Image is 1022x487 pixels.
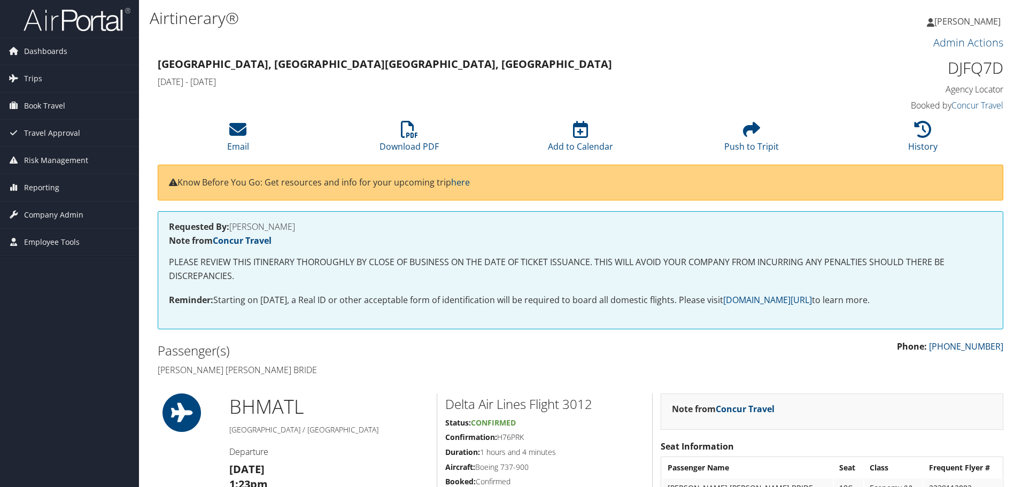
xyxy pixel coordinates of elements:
a: Concur Travel [213,235,272,246]
span: Reporting [24,174,59,201]
strong: Booked: [445,476,476,486]
strong: [DATE] [229,462,265,476]
h4: [DATE] - [DATE] [158,76,788,88]
a: Download PDF [380,127,439,152]
a: History [908,127,938,152]
strong: Aircraft: [445,462,475,472]
strong: Note from [672,403,775,415]
h4: Agency Locator [804,83,1003,95]
p: PLEASE REVIEW THIS ITINERARY THOROUGHLY BY CLOSE OF BUSINESS ON THE DATE OF TICKET ISSUANCE. THIS... [169,256,992,283]
h2: Delta Air Lines Flight 3012 [445,395,644,413]
a: [DOMAIN_NAME][URL] [723,294,812,306]
strong: Duration: [445,447,480,457]
a: here [451,176,470,188]
strong: [GEOGRAPHIC_DATA], [GEOGRAPHIC_DATA] [GEOGRAPHIC_DATA], [GEOGRAPHIC_DATA] [158,57,612,71]
h4: [PERSON_NAME] [PERSON_NAME] Bride [158,364,572,376]
strong: Seat Information [661,440,734,452]
h1: BHM ATL [229,393,429,420]
h5: 1 hours and 4 minutes [445,447,644,458]
a: Admin Actions [933,35,1003,50]
p: Starting on [DATE], a Real ID or other acceptable form of identification will be required to boar... [169,293,992,307]
span: Risk Management [24,147,88,174]
strong: Status: [445,418,471,428]
h5: Boeing 737-900 [445,462,644,473]
span: Travel Approval [24,120,80,146]
span: Employee Tools [24,229,80,256]
strong: Requested By: [169,221,229,233]
h4: Booked by [804,99,1003,111]
h5: H76PRK [445,432,644,443]
span: Book Travel [24,92,65,119]
a: [PERSON_NAME] [927,5,1011,37]
p: Know Before You Go: Get resources and info for your upcoming trip [169,176,992,190]
h5: Confirmed [445,476,644,487]
strong: Reminder: [169,294,213,306]
h1: DJFQ7D [804,57,1003,79]
th: Passenger Name [662,458,833,477]
a: Push to Tripit [724,127,779,152]
th: Class [864,458,923,477]
span: [PERSON_NAME] [934,16,1001,27]
h4: [PERSON_NAME] [169,222,992,231]
th: Frequent Flyer # [924,458,1002,477]
strong: Note from [169,235,272,246]
a: Email [227,127,249,152]
h1: Airtinerary® [150,7,724,29]
strong: Confirmation: [445,432,497,442]
a: [PHONE_NUMBER] [929,341,1003,352]
strong: Phone: [897,341,927,352]
img: airportal-logo.png [24,7,130,32]
span: Trips [24,65,42,92]
a: Concur Travel [951,99,1003,111]
a: Concur Travel [716,403,775,415]
h5: [GEOGRAPHIC_DATA] / [GEOGRAPHIC_DATA] [229,424,429,435]
span: Confirmed [471,418,516,428]
th: Seat [834,458,863,477]
h2: Passenger(s) [158,342,572,360]
span: Dashboards [24,38,67,65]
span: Company Admin [24,202,83,228]
a: Add to Calendar [548,127,613,152]
h4: Departure [229,446,429,458]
